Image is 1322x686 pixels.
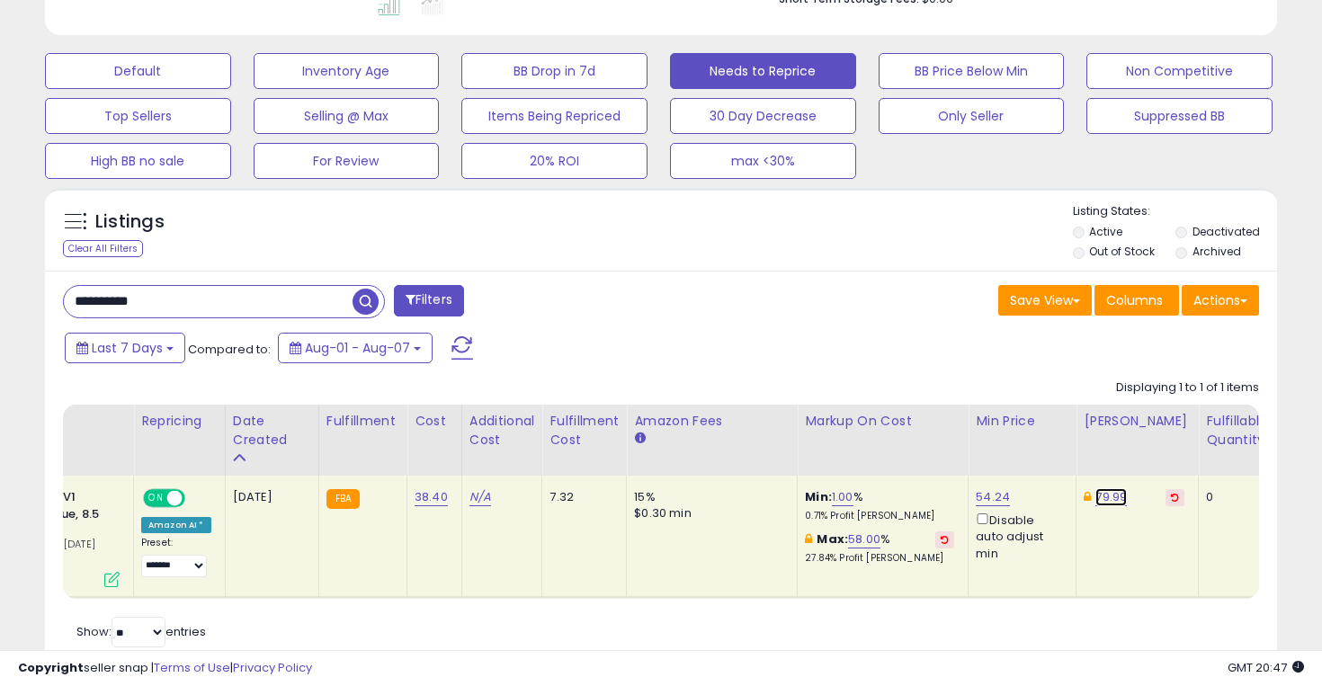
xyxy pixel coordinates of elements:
[670,98,856,134] button: 30 Day Decrease
[805,412,960,431] div: Markup on Cost
[145,491,167,506] span: ON
[976,488,1010,506] a: 54.24
[461,53,648,89] button: BB Drop in 7d
[76,623,206,640] span: Show: entries
[141,517,211,533] div: Amazon AI *
[141,537,211,577] div: Preset:
[1086,98,1273,134] button: Suppressed BB
[1084,412,1191,431] div: [PERSON_NAME]
[326,489,360,509] small: FBA
[549,489,612,505] div: 7.32
[278,333,433,363] button: Aug-01 - Aug-07
[848,530,880,548] a: 58.00
[1228,659,1304,676] span: 2025-08-15 20:47 GMT
[634,431,645,447] small: Amazon Fees.
[461,98,648,134] button: Items Being Repriced
[254,53,440,89] button: Inventory Age
[805,552,954,565] p: 27.84% Profit [PERSON_NAME]
[1073,203,1278,220] p: Listing States:
[233,489,305,505] div: [DATE]
[798,405,969,476] th: The percentage added to the cost of goods (COGS) that forms the calculator for Min & Max prices.
[1084,491,1091,503] i: This overrides the store level Dynamic Max Price for this listing
[670,143,856,179] button: max <30%
[817,530,848,548] b: Max:
[183,491,211,506] span: OFF
[1206,489,1262,505] div: 0
[976,412,1068,431] div: Min Price
[879,98,1065,134] button: Only Seller
[394,285,464,316] button: Filters
[233,659,312,676] a: Privacy Policy
[1192,244,1241,259] label: Archived
[1192,224,1260,239] label: Deactivated
[1089,244,1155,259] label: Out of Stock
[141,412,218,431] div: Repricing
[1171,493,1179,502] i: Revert to store-level Dynamic Max Price
[670,53,856,89] button: Needs to Reprice
[805,488,832,505] b: Min:
[254,98,440,134] button: Selling @ Max
[18,660,312,677] div: seller snap | |
[976,510,1062,562] div: Disable auto adjust min
[1095,488,1127,506] a: 79.99
[1106,291,1163,309] span: Columns
[805,533,812,545] i: This overrides the store level max markup for this listing
[634,505,783,521] div: $0.30 min
[469,412,535,450] div: Additional Cost
[634,489,783,505] div: 15%
[92,339,163,357] span: Last 7 Days
[805,489,954,522] div: %
[18,659,84,676] strong: Copyright
[634,412,790,431] div: Amazon Fees
[461,143,648,179] button: 20% ROI
[305,339,410,357] span: Aug-01 - Aug-07
[65,333,185,363] button: Last 7 Days
[1182,285,1259,316] button: Actions
[254,143,440,179] button: For Review
[469,488,491,506] a: N/A
[941,535,949,544] i: Revert to store-level Max Markup
[1116,379,1259,396] div: Displaying 1 to 1 of 1 items
[154,659,230,676] a: Terms of Use
[549,412,619,450] div: Fulfillment Cost
[188,341,271,358] span: Compared to:
[879,53,1065,89] button: BB Price Below Min
[805,531,954,565] div: %
[45,143,231,179] button: High BB no sale
[63,240,143,257] div: Clear All Filters
[233,412,311,450] div: Date Created
[1206,412,1268,450] div: Fulfillable Quantity
[1089,224,1122,239] label: Active
[45,98,231,134] button: Top Sellers
[832,488,853,506] a: 1.00
[95,209,165,235] h5: Listings
[45,53,231,89] button: Default
[415,412,454,431] div: Cost
[805,510,954,522] p: 0.71% Profit [PERSON_NAME]
[1086,53,1273,89] button: Non Competitive
[998,285,1092,316] button: Save View
[1094,285,1179,316] button: Columns
[415,488,448,506] a: 38.40
[326,412,399,431] div: Fulfillment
